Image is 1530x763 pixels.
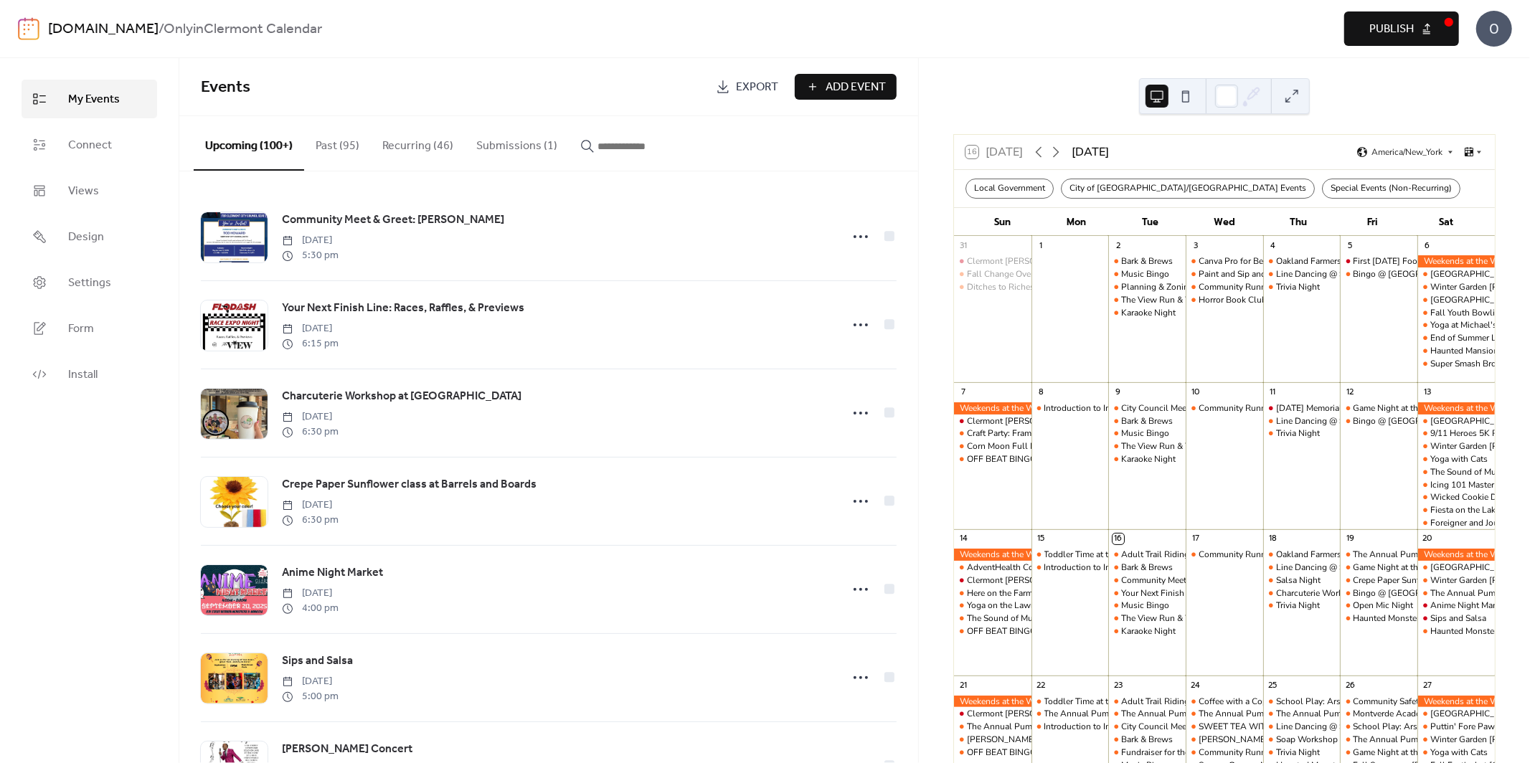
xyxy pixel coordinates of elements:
div: Line Dancing @ Showcase of Citrus [1276,415,1414,427]
div: Music Bingo [1108,268,1186,280]
div: Fiesta on the Lake [1430,504,1500,516]
div: Line Dancing @ Showcase of Citrus [1263,561,1341,574]
div: Special Events (Non-Recurring) [1322,179,1460,199]
div: Icing 101 Master class [1417,479,1495,491]
div: Clermont Farmer's Market [954,708,1031,720]
span: Export [736,79,778,96]
span: Views [68,183,99,200]
div: The Annual Pumpkin Ponderosa [1108,708,1186,720]
div: 9/11 Heroes 5K Ruck [1417,427,1495,440]
div: Corn Moon Full Moon Paddle [967,440,1082,452]
div: City Council Meeting [1108,402,1186,414]
span: Design [68,229,104,246]
span: [PERSON_NAME] Concert [282,741,412,758]
div: Clermont Park Run [1417,268,1495,280]
div: City of [GEOGRAPHIC_DATA]/[GEOGRAPHIC_DATA] Events [1061,179,1315,199]
div: Bark & Brews [1108,561,1186,574]
span: Add Event [826,79,886,96]
div: Karaoke Night [1108,453,1186,465]
div: [GEOGRAPHIC_DATA] [1430,561,1520,574]
div: 26 [1344,680,1355,691]
span: My Events [68,91,120,108]
span: 6:30 pm [282,513,339,528]
div: Clermont [PERSON_NAME] Market [967,255,1102,267]
span: Form [68,321,94,338]
div: Anime Night Market [1417,599,1495,612]
div: Oakland Farmers Market [1263,549,1341,561]
div: Weekends at the Winery [1417,402,1495,414]
div: Game Night at the Tower [1340,561,1417,574]
div: Yoga with Cats [1430,453,1488,465]
div: 24 [1190,680,1201,691]
span: 6:15 pm [282,336,339,351]
div: Adult Trail Riding Club [1108,549,1186,561]
span: Events [201,72,250,103]
div: Tue [1113,208,1187,237]
span: 5:30 pm [282,248,339,263]
div: 9/11 Heroes 5K Ruck [1430,427,1511,440]
div: The Annual Pumpkin Ponderosa [1340,549,1417,561]
div: 20 [1422,534,1432,544]
div: Bark & Brews [1121,561,1173,574]
div: The Annual Pumpkin Ponderosa [1199,708,1324,720]
span: Settings [68,275,111,292]
div: Bingo @ [GEOGRAPHIC_DATA] [1353,415,1478,427]
div: The Annual Pumpkin Ponderosa [954,721,1031,733]
div: Community Running Event [1199,549,1302,561]
div: End of Summer Luau [1430,332,1511,344]
div: Clermont Park Run [1417,561,1495,574]
div: Here on the Farm Tour [954,587,1031,599]
div: The Annual Pumpkin Ponderosa [1031,708,1109,720]
div: City Council Meeting [1121,721,1201,733]
div: Trivia Night [1276,599,1320,612]
div: Clermont [PERSON_NAME] Market [967,708,1102,720]
div: First [DATE] Food Trucks [1353,255,1450,267]
div: Weekends at the Winery [1417,255,1495,267]
div: Community Running Event [1199,402,1302,414]
div: Winter Garden Farmer's Market [1417,574,1495,587]
div: 21 [958,680,969,691]
div: 1 [1036,240,1047,251]
div: Sips and Salsa [1430,612,1486,625]
div: Canva Pro for Beginners [1186,255,1263,267]
span: Anime Night Market [282,564,383,582]
button: Upcoming (100+) [194,116,304,171]
div: Community Running Event [1186,549,1263,561]
a: Settings [22,263,157,302]
span: [DATE] [282,674,339,689]
div: Fiesta on the Lake [1417,504,1495,516]
div: 8 [1036,387,1047,397]
div: Line Dancing @ Showcase of Citrus [1263,268,1341,280]
div: 9 [1113,387,1123,397]
div: Yoga at Michael's Foundation [1417,319,1495,331]
div: Mon [1039,208,1113,237]
div: The Sound of Music at [GEOGRAPHIC_DATA] [967,612,1145,625]
div: O [1476,11,1512,47]
a: Design [22,217,157,256]
span: [DATE] [282,321,339,336]
div: Community Running Event [1186,402,1263,414]
span: America/New_York [1371,148,1442,156]
a: [DOMAIN_NAME] [48,16,159,43]
img: logo [18,17,39,40]
a: Community Meet & Greet: [PERSON_NAME] [282,211,504,229]
a: Views [22,171,157,210]
div: The Annual Pumpkin Ponderosa [1186,708,1263,720]
div: 17 [1190,534,1201,544]
div: Open Mic Night [1353,599,1413,612]
div: The Sound of Music at Epic Theaters [1417,466,1495,478]
div: Karaoke Night [1108,625,1186,638]
div: The View Run & Walk Club [1121,612,1226,625]
div: The Annual Pumpkin Ponderosa [1263,708,1341,720]
div: 13 [1422,387,1432,397]
div: Clermont Park Run [1417,415,1495,427]
div: Oakland Farmers Market [1263,255,1341,267]
div: Community Safety Workshop [1353,696,1465,708]
div: AdventHealth Cool Sommer Mornings Triathlon-Duathlon-5k [954,561,1031,574]
div: Open Mic Night [1340,599,1417,612]
div: School Play: Arsenic and Old Lace [1263,696,1341,708]
div: Planning & Zoning Commission [1121,281,1244,293]
div: Canva Pro for Beginners [1199,255,1292,267]
div: Introduction to Improv [1044,402,1130,414]
div: [GEOGRAPHIC_DATA] [1430,268,1520,280]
